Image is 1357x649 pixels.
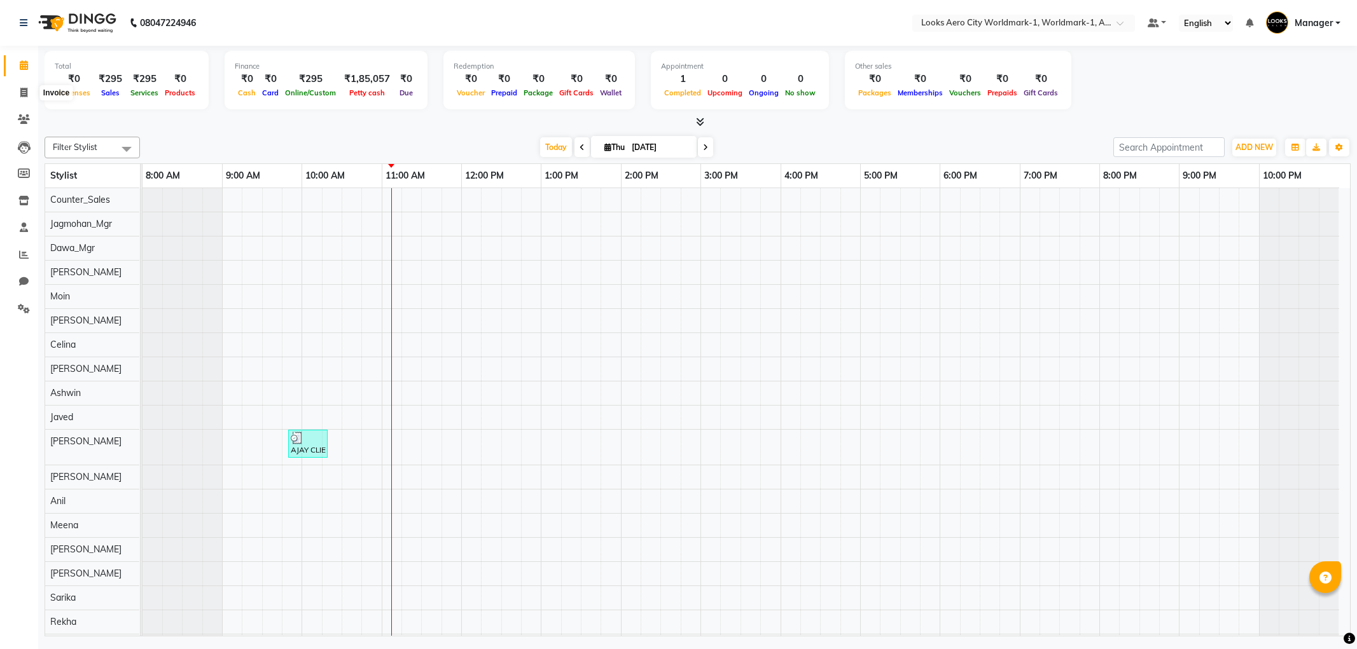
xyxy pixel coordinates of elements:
[395,72,417,86] div: ₹0
[984,72,1020,86] div: ₹0
[541,167,581,185] a: 1:00 PM
[50,363,122,374] span: [PERSON_NAME]
[782,72,819,86] div: 0
[701,167,741,185] a: 3:00 PM
[661,72,704,86] div: 1
[346,88,388,97] span: Petty cash
[50,339,76,350] span: Celina
[50,411,73,423] span: Javed
[661,88,704,97] span: Completed
[55,72,94,86] div: ₹0
[940,167,980,185] a: 6:00 PM
[50,290,70,302] span: Moin
[282,88,339,97] span: Online/Custom
[50,592,76,603] span: Sarika
[855,88,894,97] span: Packages
[1232,139,1276,156] button: ADD NEW
[454,61,625,72] div: Redemption
[40,85,73,100] div: Invoice
[746,72,782,86] div: 0
[235,88,259,97] span: Cash
[520,88,556,97] span: Package
[984,88,1020,97] span: Prepaids
[53,142,97,152] span: Filter Stylist
[622,167,662,185] a: 2:00 PM
[1304,598,1344,636] iframe: chat widget
[1260,167,1305,185] a: 10:00 PM
[488,88,520,97] span: Prepaid
[302,167,348,185] a: 10:00 AM
[556,72,597,86] div: ₹0
[520,72,556,86] div: ₹0
[1020,167,1061,185] a: 7:00 PM
[289,432,326,456] div: AJAY CLIENT, TK01, 09:50 AM-10:20 AM, Gel Styling Men (₹100)
[162,72,198,86] div: ₹0
[782,88,819,97] span: No show
[127,72,162,86] div: ₹295
[50,242,95,254] span: Dawa_Mgr
[50,266,122,278] span: [PERSON_NAME]
[894,88,946,97] span: Memberships
[396,88,416,97] span: Due
[259,72,282,86] div: ₹0
[140,5,196,41] b: 08047224946
[661,61,819,72] div: Appointment
[162,88,198,97] span: Products
[50,543,122,555] span: [PERSON_NAME]
[1020,88,1061,97] span: Gift Cards
[55,61,198,72] div: Total
[50,568,122,579] span: [PERSON_NAME]
[488,72,520,86] div: ₹0
[339,72,395,86] div: ₹1,85,057
[50,616,76,627] span: Rekha
[704,72,746,86] div: 0
[946,72,984,86] div: ₹0
[556,88,597,97] span: Gift Cards
[127,88,162,97] span: Services
[597,88,625,97] span: Wallet
[746,88,782,97] span: Ongoing
[50,435,122,447] span: [PERSON_NAME]
[50,170,77,181] span: Stylist
[50,218,112,229] span: Jagmohan_Mgr
[1113,137,1225,157] input: Search Appointment
[454,88,488,97] span: Voucher
[1235,142,1273,152] span: ADD NEW
[50,519,78,531] span: Meena
[94,72,127,86] div: ₹295
[855,72,894,86] div: ₹0
[282,72,339,86] div: ₹295
[462,167,507,185] a: 12:00 PM
[50,387,81,399] span: Ashwin
[597,72,625,86] div: ₹0
[143,167,183,185] a: 8:00 AM
[1295,17,1333,30] span: Manager
[704,88,746,97] span: Upcoming
[235,61,417,72] div: Finance
[855,61,1061,72] div: Other sales
[946,88,984,97] span: Vouchers
[540,137,572,157] span: Today
[235,72,259,86] div: ₹0
[601,142,628,152] span: Thu
[1100,167,1140,185] a: 8:00 PM
[50,315,122,326] span: [PERSON_NAME]
[1020,72,1061,86] div: ₹0
[1180,167,1220,185] a: 9:00 PM
[454,72,488,86] div: ₹0
[628,138,692,157] input: 2025-09-04
[781,167,821,185] a: 4:00 PM
[382,167,428,185] a: 11:00 AM
[50,471,122,482] span: [PERSON_NAME]
[50,495,66,507] span: Anil
[32,5,120,41] img: logo
[259,88,282,97] span: Card
[50,194,110,205] span: Counter_Sales
[894,72,946,86] div: ₹0
[98,88,123,97] span: Sales
[223,167,263,185] a: 9:00 AM
[861,167,901,185] a: 5:00 PM
[1266,11,1288,34] img: Manager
